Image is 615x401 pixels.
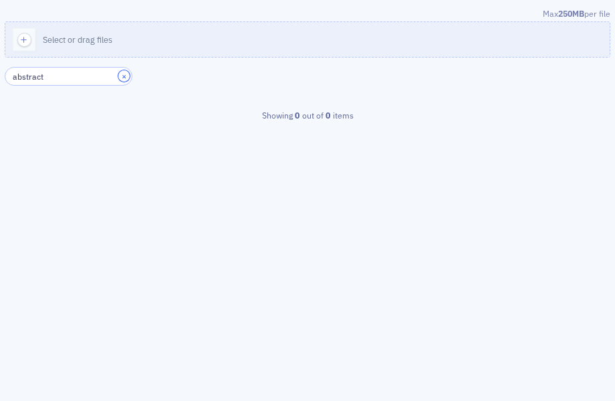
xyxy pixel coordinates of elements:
div: Showing out of items [5,109,610,121]
span: Select or drag files [43,34,112,45]
div: Max per file [5,7,610,22]
span: 250MB [558,8,584,19]
button: × [118,70,130,82]
strong: 0 [293,109,302,121]
button: Select or drag files [5,21,610,58]
strong: 0 [324,109,333,121]
input: Search… [5,67,132,86]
